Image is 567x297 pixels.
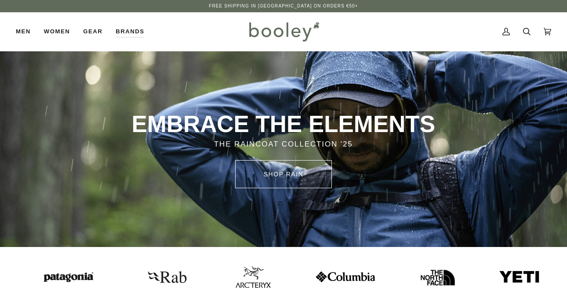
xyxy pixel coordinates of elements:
a: SHOP rain [235,160,332,188]
span: Gear [83,27,102,36]
p: THE RAINCOAT COLLECTION '25 [120,139,447,150]
span: Men [16,27,31,36]
p: EMBRACE THE ELEMENTS [120,110,447,139]
a: Women [37,12,76,51]
a: Men [16,12,37,51]
span: Brands [116,27,144,36]
p: Free Shipping in [GEOGRAPHIC_DATA] on Orders €50+ [209,3,358,10]
a: Brands [109,12,151,51]
span: Women [44,27,70,36]
a: Gear [76,12,109,51]
img: Booley [245,19,322,44]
